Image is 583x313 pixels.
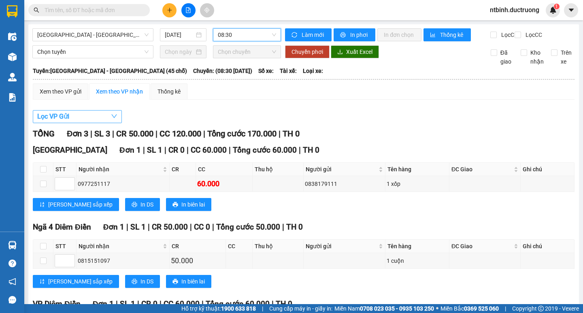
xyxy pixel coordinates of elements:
button: sort-ascending[PERSON_NAME] sắp xếp [33,198,119,211]
span: VP [PERSON_NAME] - [23,29,99,51]
th: Thu hộ [253,163,304,176]
div: 0815151097 [78,256,168,265]
img: solution-icon [8,93,17,102]
span: Cung cấp máy in - giấy in: [269,304,332,313]
span: In phơi [350,30,369,39]
b: Tuyến: [GEOGRAPHIC_DATA] - [GEOGRAPHIC_DATA] (45 chỗ) [33,68,187,74]
span: | [126,222,128,232]
div: Xem theo VP gửi [40,87,81,96]
th: Tên hàng [385,163,449,176]
span: 08:30 [218,29,276,41]
span: TỔNG [33,129,55,138]
span: down [111,113,117,119]
span: caret-down [568,6,575,14]
span: [GEOGRAPHIC_DATA] [33,145,107,155]
span: | [505,304,506,313]
span: Tổng cước 60.000 [206,299,270,309]
span: copyright [538,306,544,311]
span: sync [291,32,298,38]
span: Hà Nội - Thái Thụy (45 chỗ) [37,29,149,41]
span: printer [172,202,178,208]
img: warehouse-icon [8,53,17,61]
span: ntbinh.ductruong [483,5,546,15]
input: Chọn ngày [165,47,194,56]
th: Tên hàng [385,240,449,253]
span: Kho nhận [527,48,547,66]
input: Tìm tên, số ĐT hoặc mã đơn [45,6,140,15]
span: Lọc VP Gửi [37,111,69,121]
span: Đơn 1 [103,222,125,232]
th: CC [226,240,252,253]
span: [PERSON_NAME] sắp xếp [48,200,113,209]
span: Lọc CC [522,30,543,39]
span: Tổng cước 60.000 [233,145,297,155]
span: CC 0 [194,222,210,232]
input: 12/09/2025 [165,30,194,39]
span: | [143,145,145,155]
span: In biên lai [181,277,205,286]
span: Lọc CR [498,30,519,39]
th: Thu hộ [253,240,304,253]
span: | [90,129,92,138]
span: | [279,129,281,138]
strong: 1900 633 818 [221,305,256,312]
button: Lọc VP Gửi [33,110,122,123]
span: Miền Bắc [440,304,499,313]
button: sort-ascending[PERSON_NAME] sắp xếp [33,275,119,288]
button: syncLàm mới [285,28,332,41]
button: aim [200,3,214,17]
strong: 0708 023 035 - 0935 103 250 [360,305,434,312]
span: In DS [140,277,153,286]
span: | [190,222,192,232]
span: Trên xe [557,48,575,66]
span: 14 [PERSON_NAME], [PERSON_NAME] [23,29,99,51]
span: Chọn chuyến [218,46,276,58]
span: notification [9,278,16,285]
span: CC 60.000 [164,299,200,309]
span: Người gửi [306,242,377,251]
div: 0838179111 [305,179,384,188]
div: 1 cuộn [387,256,448,265]
span: Thống kê [440,30,464,39]
span: Đơn 1 [119,145,141,155]
th: CC [196,163,253,176]
span: | [299,145,301,155]
span: | [164,145,166,155]
span: printer [340,32,347,38]
span: | [155,129,157,138]
span: Chọn tuyến [37,46,149,58]
span: Gửi [6,33,15,39]
span: printer [132,202,137,208]
span: CR 50.000 [152,222,188,232]
div: Thống kê [157,87,181,96]
button: printerIn biên lai [166,275,211,288]
strong: HOTLINE : [47,12,74,18]
span: | [160,299,162,309]
th: STT [53,163,77,176]
img: warehouse-icon [8,241,17,249]
span: message [9,296,16,304]
span: | [282,222,284,232]
span: | [187,145,189,155]
span: Tổng cước 170.000 [207,129,277,138]
span: | [229,145,231,155]
span: SL 1 [130,222,146,232]
span: Chuyến: (08:30 [DATE]) [193,66,252,75]
span: | [148,222,150,232]
span: SL 3 [94,129,110,138]
span: | [262,304,263,313]
span: | [116,299,118,309]
span: In biên lai [181,200,205,209]
button: printerIn DS [125,275,160,288]
span: printer [172,279,178,285]
span: Tổng cước 50.000 [216,222,280,232]
button: printerIn biên lai [166,198,211,211]
img: logo-vxr [7,5,17,17]
span: | [203,129,205,138]
button: downloadXuất Excel [331,45,379,58]
span: ĐC Giao [451,242,512,251]
span: [PERSON_NAME] sắp xếp [48,277,113,286]
button: In đơn chọn [377,28,421,41]
img: warehouse-icon [8,73,17,81]
span: Số xe: [258,66,274,75]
